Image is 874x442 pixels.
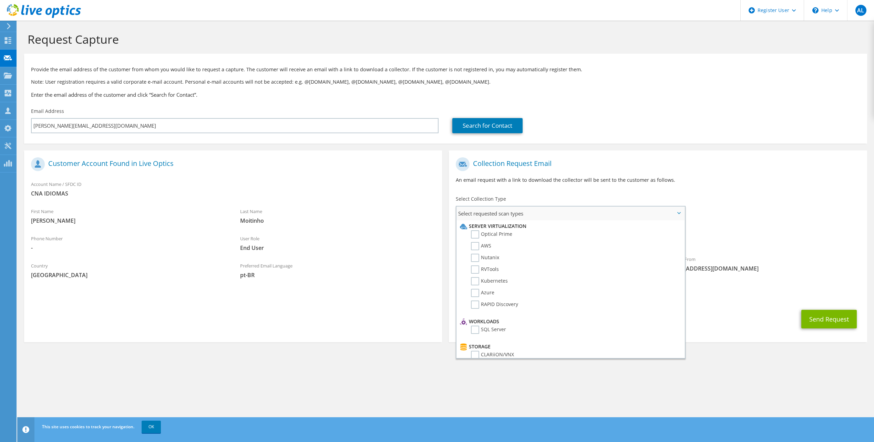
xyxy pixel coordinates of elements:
div: Preferred Email Language [233,259,442,282]
li: Workloads [458,317,681,326]
span: This site uses cookies to track your navigation. [42,424,134,430]
label: SQL Server [471,326,506,334]
span: pt-BR [240,271,435,279]
a: OK [142,421,161,433]
span: [PERSON_NAME] [31,217,226,224]
span: Moitinho [240,217,435,224]
label: Select Collection Type [456,196,506,202]
label: AWS [471,242,491,250]
div: Last Name [233,204,442,228]
div: Requested Collections [449,223,867,249]
div: To [449,252,658,276]
label: RVTools [471,265,499,274]
label: Azure [471,289,494,297]
span: Select requested scan types [456,207,684,220]
div: CC & Reply To [449,279,867,303]
div: First Name [24,204,233,228]
p: Note: User registration requires a valid corporate e-mail account. Personal e-mail accounts will ... [31,78,860,86]
p: Provide the email address of the customer from whom you would like to request a capture. The cust... [31,66,860,73]
label: Kubernetes [471,277,508,285]
h1: Request Capture [28,32,860,46]
label: Optical Prime [471,230,512,239]
label: Nutanix [471,254,499,262]
div: Country [24,259,233,282]
h1: Collection Request Email [456,157,856,171]
label: CLARiiON/VNX [471,351,514,359]
li: Storage [458,343,681,351]
span: AL [855,5,866,16]
span: CNA IDIOMAS [31,190,435,197]
h3: Enter the email address of the customer and click “Search for Contact”. [31,91,860,98]
a: Search for Contact [452,118,523,133]
span: [EMAIL_ADDRESS][DOMAIN_NAME] [665,265,860,272]
span: End User [240,244,435,252]
div: Account Name / SFDC ID [24,177,442,201]
span: - [31,244,226,252]
label: RAPID Discovery [471,301,518,309]
span: [GEOGRAPHIC_DATA] [31,271,226,279]
div: User Role [233,231,442,255]
svg: \n [812,7,819,13]
div: Sender & From [658,252,867,276]
button: Send Request [801,310,857,328]
h1: Customer Account Found in Live Optics [31,157,432,171]
div: Phone Number [24,231,233,255]
li: Server Virtualization [458,222,681,230]
label: Email Address [31,108,64,115]
p: An email request with a link to download the collector will be sent to the customer as follows. [456,176,860,184]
